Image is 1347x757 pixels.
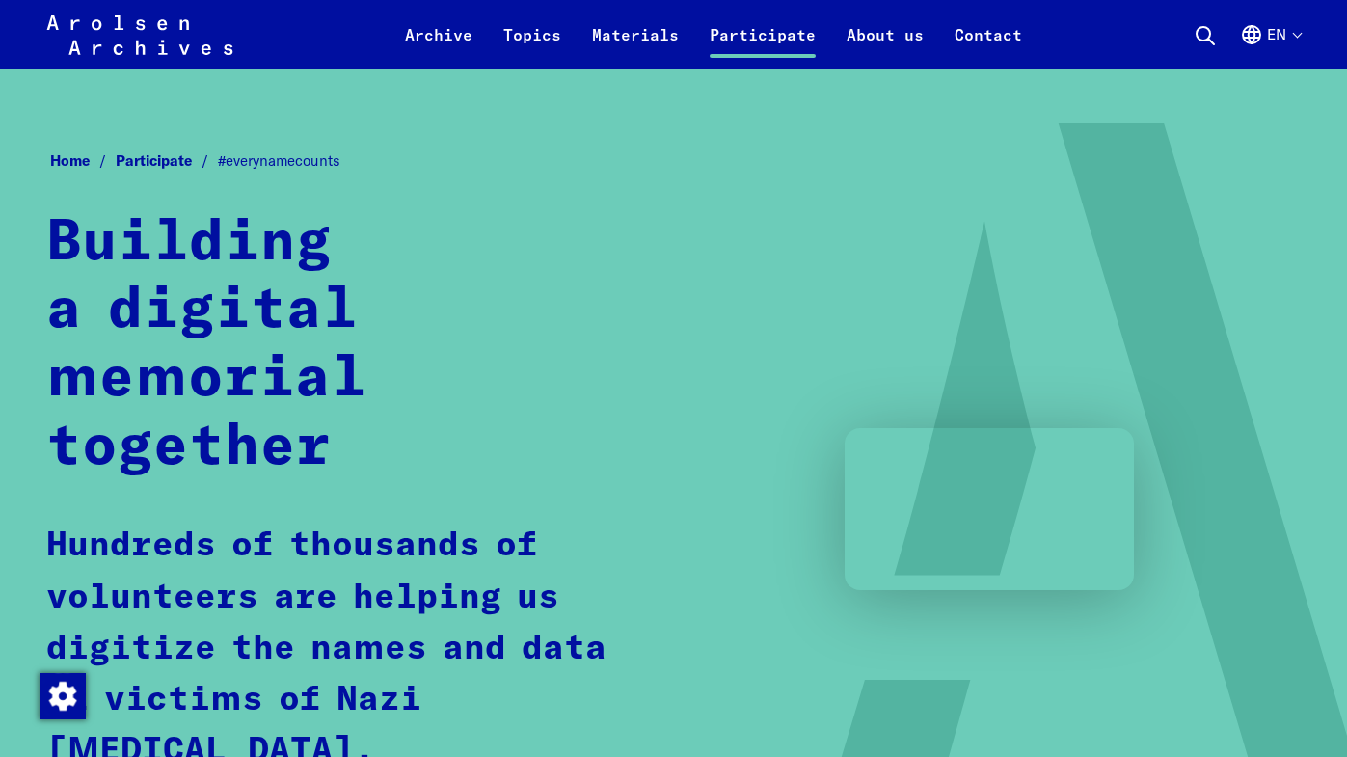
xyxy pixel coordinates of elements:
a: Topics [488,23,577,69]
h1: Building a digital memorial together [46,210,639,483]
a: Participate [116,151,218,170]
a: Contact [939,23,1037,69]
a: About us [831,23,939,69]
a: Archive [390,23,488,69]
div: Change consent [39,672,85,718]
a: Home [50,151,116,170]
nav: Breadcrumb [46,147,1300,176]
nav: Primary [390,12,1037,58]
a: Materials [577,23,694,69]
button: English, language selection [1240,23,1301,69]
a: Participate [694,23,831,69]
img: Change consent [40,673,86,719]
span: #everynamecounts [218,151,340,170]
